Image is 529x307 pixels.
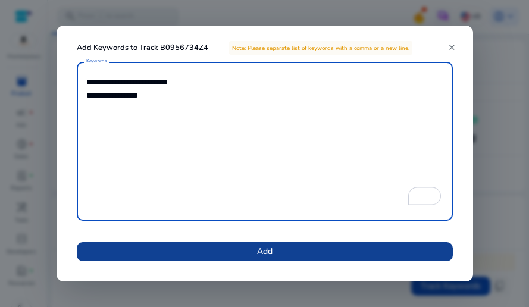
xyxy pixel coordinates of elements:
[77,43,412,52] h4: Add Keywords to Track B0956734Z4
[229,41,412,55] span: Note: Please separate list of keywords with a comma or a new line.
[77,242,453,261] button: Add
[447,43,456,52] mat-icon: close
[86,68,443,215] textarea: To enrich screen reader interactions, please activate Accessibility in Grammarly extension settings
[257,245,273,258] span: Add
[86,58,107,64] mat-label: Keywords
